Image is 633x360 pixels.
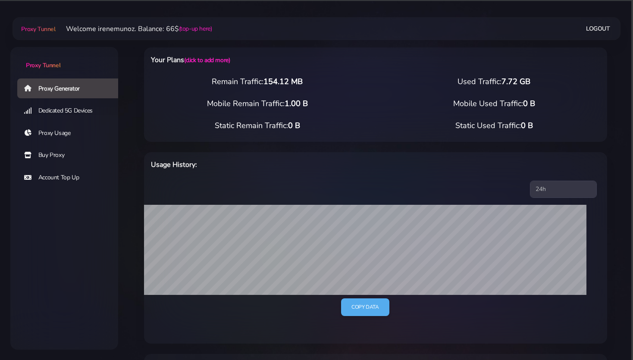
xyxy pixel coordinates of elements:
[586,21,610,37] a: Logout
[26,61,60,69] span: Proxy Tunnel
[184,56,230,64] a: (click to add more)
[139,98,376,110] div: Mobile Remain Traffic:
[501,76,530,87] span: 7.72 GB
[17,101,125,121] a: Dedicated 5G Devices
[263,76,303,87] span: 154.12 MB
[17,78,125,98] a: Proxy Generator
[285,98,308,109] span: 1.00 B
[19,22,55,36] a: Proxy Tunnel
[139,76,376,88] div: Remain Traffic:
[179,24,212,33] a: (top-up here)
[17,168,125,188] a: Account Top Up
[523,98,535,109] span: 0 B
[521,120,533,131] span: 0 B
[288,120,300,131] span: 0 B
[151,159,409,170] h6: Usage History:
[376,98,612,110] div: Mobile Used Traffic:
[376,76,612,88] div: Used Traffic:
[10,47,118,70] a: Proxy Tunnel
[56,24,212,34] li: Welcome irenemunoz. Balance: 66$
[341,298,389,316] a: Copy data
[151,54,409,66] h6: Your Plans
[17,145,125,165] a: Buy Proxy
[583,310,622,349] iframe: Webchat Widget
[21,25,55,33] span: Proxy Tunnel
[139,120,376,131] div: Static Remain Traffic:
[17,123,125,143] a: Proxy Usage
[376,120,612,131] div: Static Used Traffic:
